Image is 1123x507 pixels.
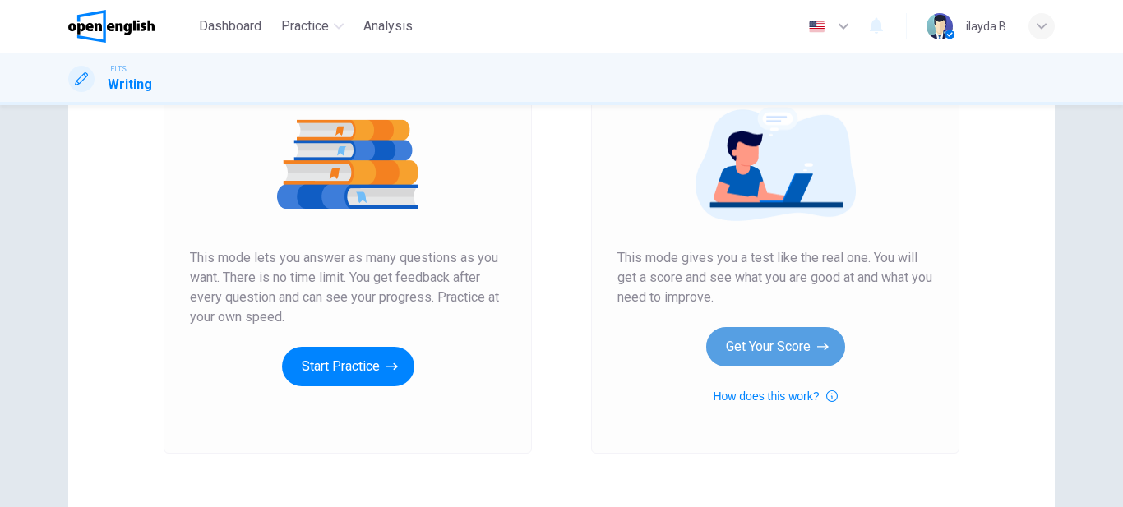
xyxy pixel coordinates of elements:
button: How does this work? [713,386,837,406]
button: Dashboard [192,12,268,41]
span: Analysis [363,16,413,36]
span: Dashboard [199,16,261,36]
span: IELTS [108,63,127,75]
h1: Writing [108,75,152,94]
div: ilayda B. [966,16,1009,36]
a: OpenEnglish logo [68,10,192,43]
button: Practice [275,12,350,41]
span: This mode gives you a test like the real one. You will get a score and see what you are good at a... [617,248,933,307]
button: Get Your Score [706,327,845,366]
span: This mode lets you answer as many questions as you want. There is no time limit. You get feedback... [190,248,506,327]
span: Practice [281,16,329,36]
img: OpenEnglish logo [68,10,155,43]
img: en [806,21,827,33]
button: Analysis [357,12,419,41]
img: Profile picture [927,13,953,39]
button: Start Practice [282,347,414,386]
